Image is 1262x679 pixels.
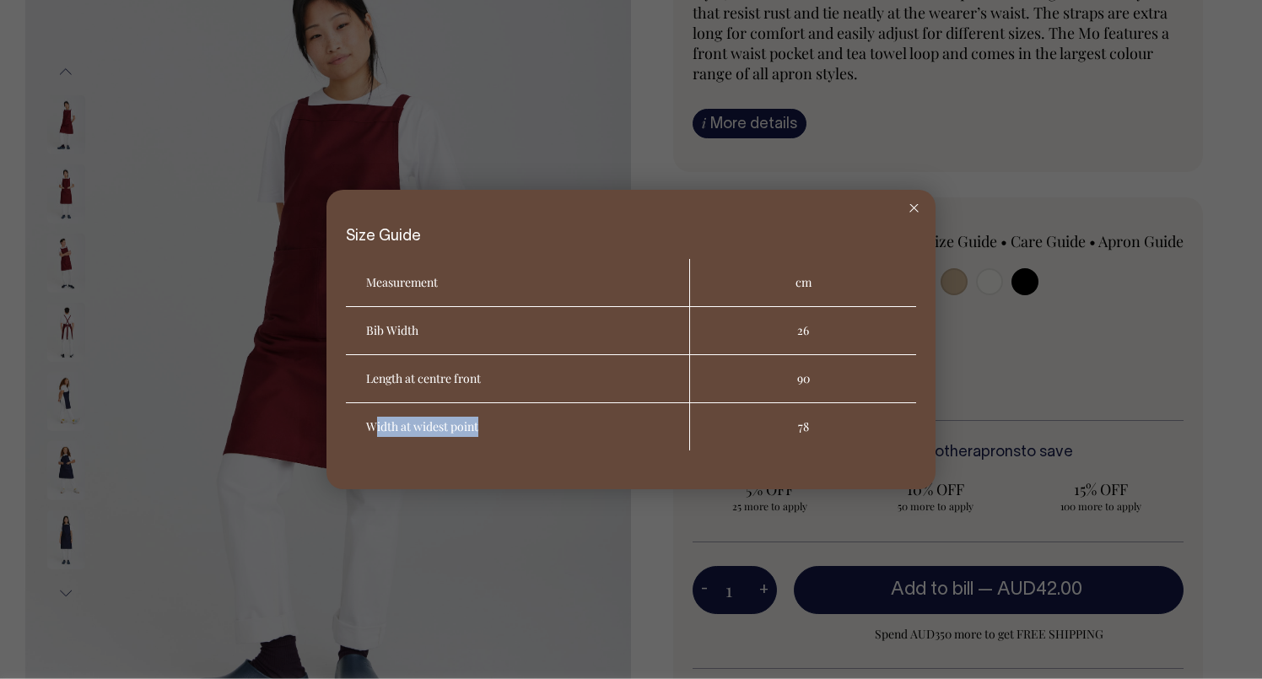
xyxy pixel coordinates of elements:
[346,355,690,403] th: Length at centre front
[690,307,916,355] td: 26
[346,403,690,450] th: Width at widest point
[346,259,690,307] th: Measurement
[346,229,916,245] h6: Size Guide
[690,259,916,307] th: cm
[690,403,916,450] td: 78
[346,307,690,355] th: Bib Width
[690,355,916,403] td: 90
